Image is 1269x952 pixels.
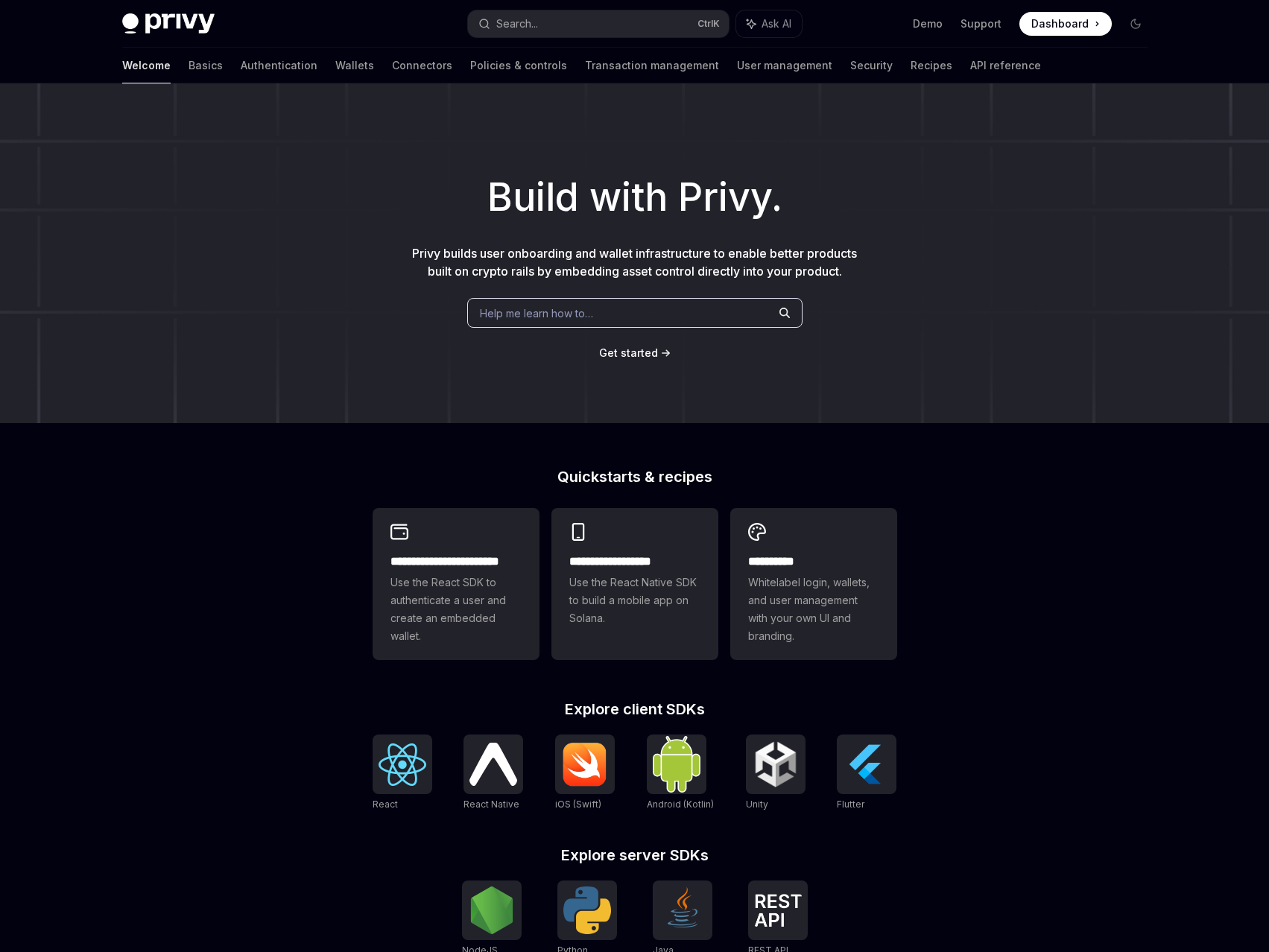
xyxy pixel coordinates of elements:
span: Use the React SDK to authenticate a user and create an embedded wallet. [390,574,522,645]
span: Dashboard [1031,16,1089,31]
span: Get started [599,346,658,359]
a: API reference [970,48,1041,83]
h2: Explore client SDKs [373,702,897,717]
img: Flutter [843,740,890,788]
a: React NativeReact Native [463,734,523,812]
a: Policies & controls [470,48,567,83]
h1: Build with Privy. [24,168,1245,226]
img: iOS (Swift) [561,742,609,787]
span: Help me learn how to… [480,305,593,321]
a: Authentication [241,48,317,83]
h2: Explore server SDKs [373,848,897,863]
span: Android (Kotlin) [647,799,714,810]
span: Flutter [837,799,864,810]
a: Get started [599,346,658,361]
a: User management [737,48,832,83]
span: Unity [746,799,768,810]
img: Java [659,886,706,934]
button: Ask AI [736,10,802,37]
span: Privy builds user onboarding and wallet infrastructure to enable better products built on crypto ... [412,246,857,279]
img: Python [563,886,611,934]
span: Use the React Native SDK to build a mobile app on Solana. [569,574,700,627]
span: Whitelabel login, wallets, and user management with your own UI and branding. [748,574,879,645]
span: iOS (Swift) [555,799,601,810]
a: **** **** **** ***Use the React Native SDK to build a mobile app on Solana. [551,508,718,660]
span: React [373,799,398,810]
button: Search...CtrlK [468,10,729,37]
a: Connectors [392,48,452,83]
a: Welcome [122,48,171,83]
a: Recipes [911,48,952,83]
a: Android (Kotlin)Android (Kotlin) [647,734,714,812]
a: Security [850,48,893,83]
a: Wallets [335,48,374,83]
a: FlutterFlutter [837,734,896,812]
img: Unity [752,740,800,788]
span: React Native [463,799,519,810]
span: Ask AI [762,16,791,31]
button: Toggle dark mode [1124,12,1148,36]
a: Support [961,16,1001,31]
a: Dashboard [1019,12,1112,36]
img: dark logo [122,13,215,34]
img: Android (Kotlin) [653,736,700,792]
a: iOS (Swift)iOS (Swift) [555,734,615,812]
a: UnityUnity [746,734,806,812]
div: Search... [496,15,538,33]
span: Ctrl K [697,18,720,30]
img: REST API [754,894,802,927]
a: Basics [189,48,223,83]
img: React Native [469,743,517,785]
a: **** *****Whitelabel login, wallets, and user management with your own UI and branding. [730,508,897,660]
a: Demo [913,16,943,31]
a: ReactReact [373,734,432,812]
img: NodeJS [468,886,516,934]
h2: Quickstarts & recipes [373,469,897,484]
img: React [379,743,426,786]
a: Transaction management [585,48,719,83]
